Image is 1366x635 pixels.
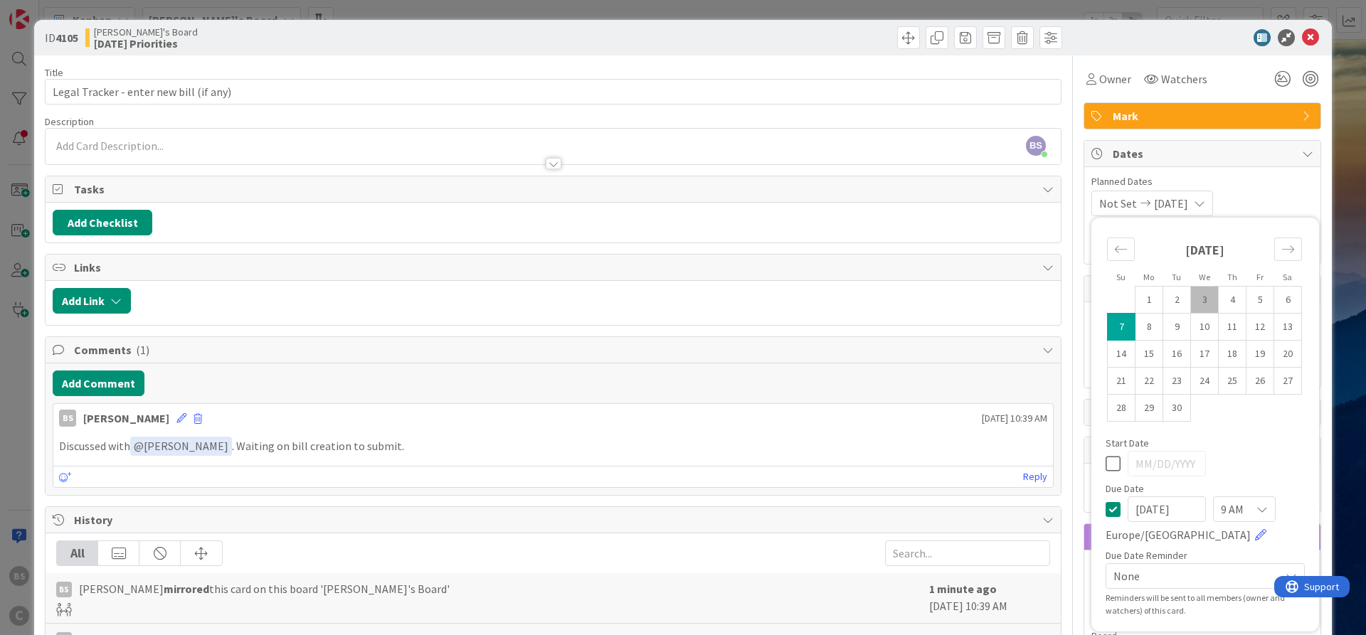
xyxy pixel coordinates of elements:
[74,511,1035,528] span: History
[1113,107,1295,124] span: Mark
[45,115,94,128] span: Description
[1106,550,1187,560] span: Due Date Reminder
[1135,368,1163,395] td: Choose Monday, 09/22/2025 12:00 PM as your check-in date. It’s available.
[1191,314,1219,341] td: Choose Wednesday, 09/10/2025 12:00 PM as your check-in date. It’s available.
[1246,287,1274,314] td: Choose Friday, 09/05/2025 12:00 PM as your check-in date. It’s available.
[1135,287,1163,314] td: Choose Monday, 09/01/2025 12:00 PM as your check-in date. It’s available.
[1256,272,1264,282] small: Fr
[53,370,144,396] button: Add Comment
[929,582,997,596] b: 1 minute ago
[53,288,131,314] button: Add Link
[94,26,198,38] span: [PERSON_NAME]'s Board
[929,580,1050,616] div: [DATE] 10:39 AM
[1191,287,1219,314] td: Choose Wednesday, 09/03/2025 12:00 PM as your check-in date. It’s available.
[1154,195,1188,212] span: [DATE]
[1274,238,1302,261] div: Move forward to switch to the next month.
[1163,395,1191,422] td: Choose Tuesday, 09/30/2025 12:00 PM as your check-in date. It’s available.
[1128,496,1206,522] input: MM/DD/YYYY
[1219,341,1246,368] td: Choose Thursday, 09/18/2025 12:00 PM as your check-in date. It’s available.
[1219,314,1246,341] td: Choose Thursday, 09/11/2025 12:00 PM as your check-in date. It’s available.
[1227,272,1237,282] small: Th
[1108,395,1135,422] td: Choose Sunday, 09/28/2025 12:00 PM as your check-in date. It’s available.
[1219,368,1246,395] td: Choose Thursday, 09/25/2025 12:00 PM as your check-in date. It’s available.
[1283,272,1292,282] small: Sa
[134,439,228,453] span: [PERSON_NAME]
[55,31,78,45] b: 4105
[1161,70,1207,87] span: Watchers
[1199,272,1210,282] small: We
[1113,566,1273,586] span: None
[1128,451,1206,476] input: MM/DD/YYYY
[94,38,198,49] b: [DATE] Priorities
[59,437,1047,456] p: Discussed with . Waiting on bill creation to submit.
[1274,314,1302,341] td: Choose Saturday, 09/13/2025 12:00 PM as your check-in date. It’s available.
[1106,526,1251,543] span: Europe/[GEOGRAPHIC_DATA]
[53,210,152,235] button: Add Checklist
[74,181,1035,198] span: Tasks
[1108,341,1135,368] td: Choose Sunday, 09/14/2025 12:00 PM as your check-in date. It’s available.
[45,79,1061,105] input: type card name here...
[45,66,63,79] label: Title
[59,410,76,427] div: BS
[1091,174,1313,189] span: Planned Dates
[1091,225,1318,438] div: Calendar
[1107,238,1135,261] div: Move backward to switch to the previous month.
[1106,438,1149,448] span: Start Date
[885,540,1050,566] input: Search...
[1113,145,1295,162] span: Dates
[1274,368,1302,395] td: Choose Saturday, 09/27/2025 12:00 PM as your check-in date. It’s available.
[1246,341,1274,368] td: Choose Friday, 09/19/2025 12:00 PM as your check-in date. It’s available.
[74,341,1035,358] span: Comments
[1191,368,1219,395] td: Choose Wednesday, 09/24/2025 12:00 PM as your check-in date. It’s available.
[79,580,450,597] span: [PERSON_NAME] this card on this board '[PERSON_NAME]'s Board'
[1026,136,1046,156] span: BS
[1108,314,1135,341] td: Selected as end date. Sunday, 09/07/2025 12:00 PM
[1023,468,1047,486] a: Reply
[1219,287,1246,314] td: Choose Thursday, 09/04/2025 12:00 PM as your check-in date. It’s available.
[1106,484,1144,493] span: Due Date
[982,411,1047,426] span: [DATE] 10:39 AM
[136,343,149,357] span: ( 1 )
[83,410,169,427] div: [PERSON_NAME]
[1163,287,1191,314] td: Choose Tuesday, 09/02/2025 12:00 PM as your check-in date. It’s available.
[56,582,72,597] div: BS
[1135,395,1163,422] td: Choose Monday, 09/29/2025 12:00 PM as your check-in date. It’s available.
[1099,195,1137,212] span: Not Set
[1135,314,1163,341] td: Choose Monday, 09/08/2025 12:00 PM as your check-in date. It’s available.
[1116,272,1126,282] small: Su
[57,541,98,565] div: All
[164,582,209,596] b: mirrored
[1135,341,1163,368] td: Choose Monday, 09/15/2025 12:00 PM as your check-in date. It’s available.
[1099,70,1131,87] span: Owner
[134,439,144,453] span: @
[1106,592,1305,617] div: Reminders will be sent to all members (owner and watchers) of this card.
[1274,287,1302,314] td: Choose Saturday, 09/06/2025 12:00 PM as your check-in date. It’s available.
[1246,368,1274,395] td: Choose Friday, 09/26/2025 12:00 PM as your check-in date. It’s available.
[1172,272,1181,282] small: Tu
[74,259,1035,276] span: Links
[1246,314,1274,341] td: Choose Friday, 09/12/2025 12:00 PM as your check-in date. It’s available.
[1108,368,1135,395] td: Choose Sunday, 09/21/2025 12:00 PM as your check-in date. It’s available.
[1274,341,1302,368] td: Choose Saturday, 09/20/2025 12:00 PM as your check-in date. It’s available.
[1163,341,1191,368] td: Choose Tuesday, 09/16/2025 12:00 PM as your check-in date. It’s available.
[1221,499,1244,519] span: 9 AM
[1163,314,1191,341] td: Choose Tuesday, 09/09/2025 12:00 PM as your check-in date. It’s available.
[1185,242,1224,258] strong: [DATE]
[30,2,65,19] span: Support
[1163,368,1191,395] td: Choose Tuesday, 09/23/2025 12:00 PM as your check-in date. It’s available.
[1143,272,1154,282] small: Mo
[1191,341,1219,368] td: Choose Wednesday, 09/17/2025 12:00 PM as your check-in date. It’s available.
[45,29,78,46] span: ID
